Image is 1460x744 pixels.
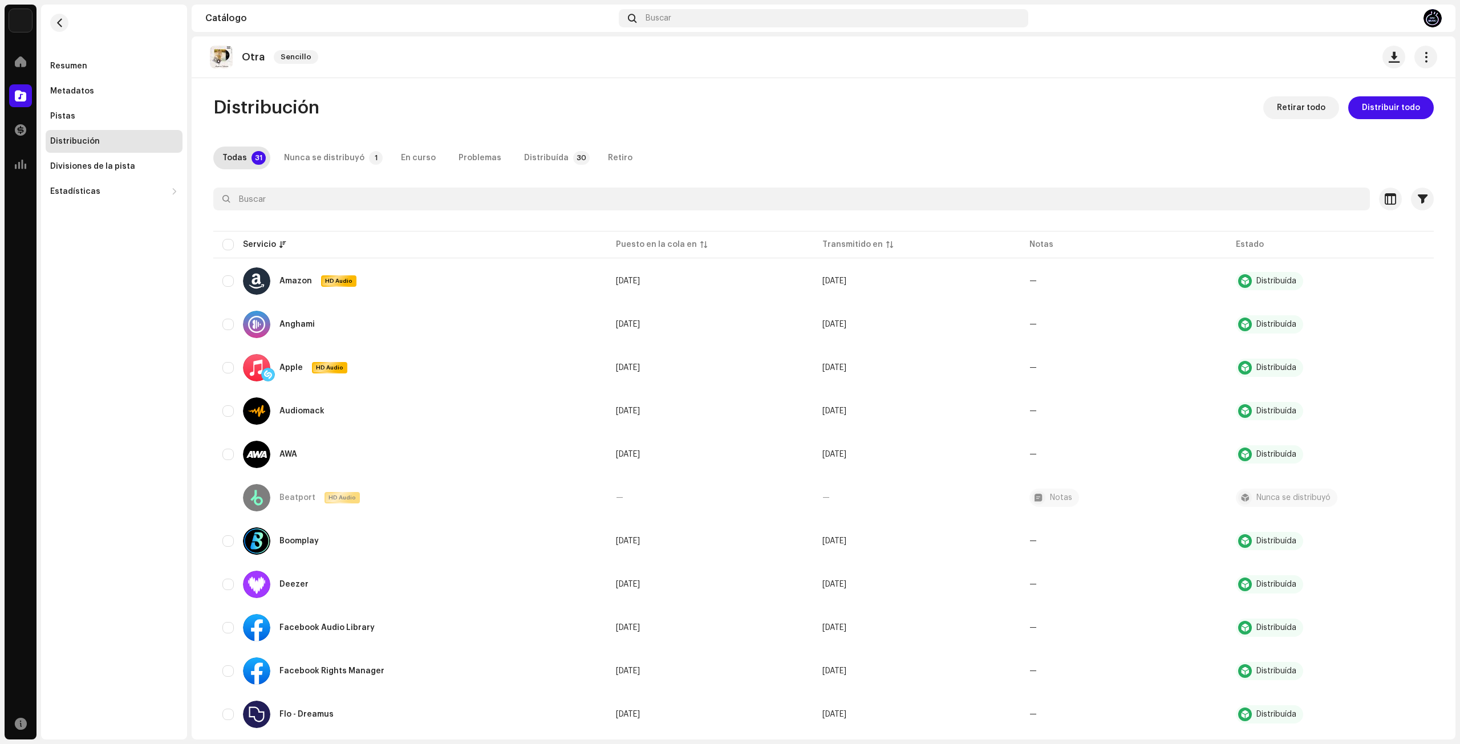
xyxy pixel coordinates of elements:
span: 27 mar 2025 [616,277,640,285]
re-a-table-badge: — [1029,364,1037,372]
span: Buscar [646,14,671,23]
div: Servicio [243,239,276,250]
re-m-nav-item: Resumen [46,55,182,78]
span: 27 mar 2025 [616,450,640,458]
div: Pistas [50,112,75,121]
re-a-table-badge: — [1029,277,1037,285]
p-badge: 31 [252,151,266,165]
div: Boomplay [279,537,319,545]
re-a-table-badge: — [1029,710,1037,718]
span: 28 mar 2025 [822,320,846,328]
div: Amazon [279,277,312,285]
re-a-table-badge: — [1029,320,1037,328]
span: — [616,494,623,502]
span: 28 mar 2025 [822,364,846,372]
span: Distribución [213,96,319,119]
div: Audiomack [279,407,325,415]
img: 5a7154f5-4caf-4e6b-a015-5c82a848ca8f [210,46,233,68]
div: Distribuída [1256,710,1296,718]
div: Puesto en la cola en [616,239,697,250]
div: Resumen [50,62,87,71]
span: HD Audio [313,364,346,372]
div: AWA [279,450,297,458]
p-badge: 1 [369,151,383,165]
span: 28 mar 2025 [822,667,846,675]
p: Otra [242,51,265,63]
span: 28 mar 2025 [822,710,846,718]
span: 27 mar 2025 [616,624,640,632]
div: Metadatos [50,87,94,96]
span: Distribuir todo [1362,96,1420,119]
img: 297a105e-aa6c-4183-9ff4-27133c00f2e2 [9,9,32,32]
span: HD Audio [326,494,359,502]
re-a-table-badge: — [1029,624,1037,632]
div: Distribuída [1256,277,1296,285]
span: 27 mar 2025 [616,667,640,675]
re-m-nav-item: Distribución [46,130,182,153]
re-m-nav-item: Metadatos [46,80,182,103]
re-a-table-badge: — [1029,537,1037,545]
div: Transmitido en [822,239,883,250]
span: 27 mar 2025 [616,710,640,718]
div: Flo - Dreamus [279,710,334,718]
button: Retirar todo [1263,96,1339,119]
div: Nunca se distribuyó [284,147,364,169]
div: Catálogo [205,14,614,23]
div: Deezer [279,580,309,588]
span: 28 mar 2025 [822,580,846,588]
span: 27 mar 2025 [616,364,640,372]
span: 27 mar 2025 [616,580,640,588]
img: 59d7a24f-c623-40bb-88e6-fa433ac25066 [1423,9,1442,27]
div: Facebook Audio Library [279,624,375,632]
div: Distribuída [1256,364,1296,372]
span: 28 mar 2025 [822,277,846,285]
span: 28 mar 2025 [822,407,846,415]
input: Buscar [213,188,1370,210]
span: Sencillo [274,50,318,64]
re-a-table-badge: — [1029,450,1037,458]
div: Distribuída [1256,667,1296,675]
span: 28 mar 2025 [822,537,846,545]
div: Distribuída [1256,407,1296,415]
div: Beatport [279,494,315,502]
div: Estadísticas [50,187,100,196]
re-m-nav-item: Pistas [46,105,182,128]
span: 28 mar 2025 [822,450,846,458]
p-badge: 30 [573,151,590,165]
div: En curso [401,147,436,169]
re-a-table-badge: — [1029,580,1037,588]
div: Facebook Rights Manager [279,667,384,675]
span: 27 mar 2025 [616,320,640,328]
div: Distribuída [524,147,569,169]
div: Distribuída [1256,450,1296,458]
div: Anghami [279,320,315,328]
div: Retiro [608,147,632,169]
span: 27 mar 2025 [616,537,640,545]
span: — [822,494,830,502]
button: Distribuir todo [1348,96,1434,119]
div: Distribuída [1256,580,1296,588]
div: Todas [222,147,247,169]
div: Apple [279,364,303,372]
span: Retirar todo [1277,96,1325,119]
re-m-nav-dropdown: Estadísticas [46,180,182,203]
div: Distribuída [1256,537,1296,545]
span: HD Audio [322,277,355,285]
re-a-table-badge: — [1029,407,1037,415]
re-m-nav-item: Divisiones de la pista [46,155,182,178]
div: Divisiones de la pista [50,162,135,171]
span: 28 mar 2025 [822,624,846,632]
div: Nunca se distribuyó [1256,494,1331,502]
div: Problemas [459,147,501,169]
span: 27 mar 2025 [616,407,640,415]
re-a-table-badge: — [1029,667,1037,675]
div: Notas [1050,494,1072,502]
div: Distribuída [1256,320,1296,328]
div: Distribución [50,137,100,146]
div: Distribuída [1256,624,1296,632]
